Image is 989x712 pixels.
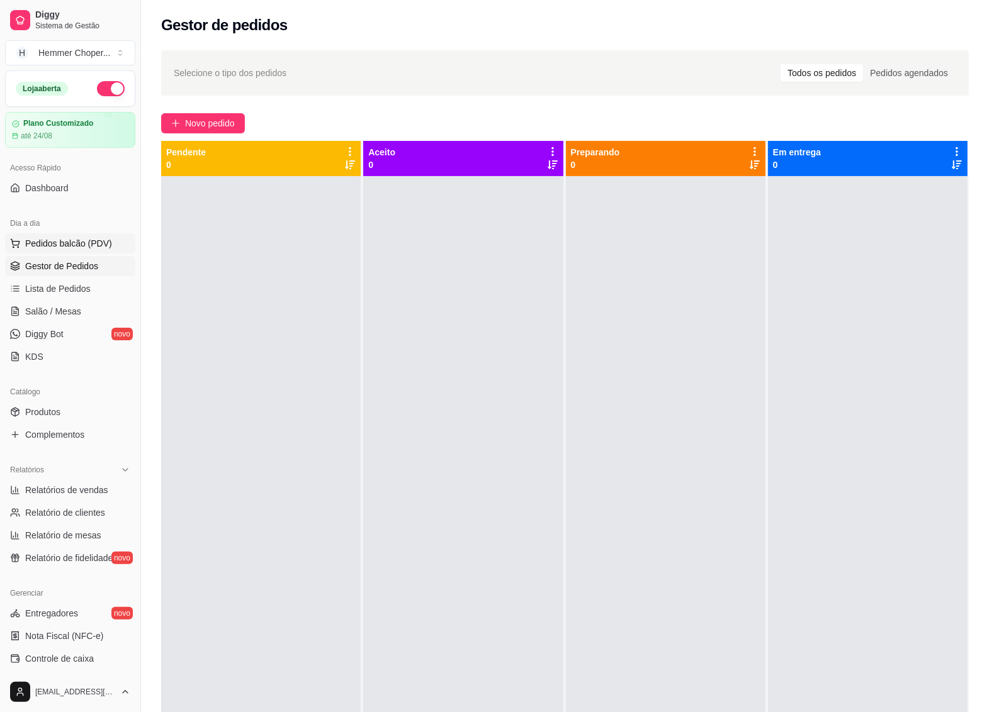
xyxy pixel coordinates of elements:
div: Acesso Rápido [5,158,135,178]
span: Relatórios de vendas [25,484,108,496]
span: Selecione o tipo dos pedidos [174,66,286,80]
article: Plano Customizado [23,119,93,128]
span: Diggy Bot [25,328,64,340]
a: Diggy Botnovo [5,324,135,344]
span: Lista de Pedidos [25,282,91,295]
div: Todos os pedidos [781,64,863,82]
span: Relatório de mesas [25,529,101,542]
a: Controle de fiado [5,671,135,691]
div: Dia a dia [5,213,135,233]
a: Controle de caixa [5,648,135,669]
a: Produtos [5,402,135,422]
span: Salão / Mesas [25,305,81,318]
a: Plano Customizadoaté 24/08 [5,112,135,148]
span: Relatórios [10,465,44,475]
p: 0 [571,159,620,171]
span: Nota Fiscal (NFC-e) [25,630,103,642]
span: Complementos [25,428,84,441]
div: Catálogo [5,382,135,402]
a: Relatório de fidelidadenovo [5,548,135,568]
span: Relatório de clientes [25,506,105,519]
p: Aceito [368,146,395,159]
span: [EMAIL_ADDRESS][DOMAIN_NAME] [35,687,115,697]
span: plus [171,119,180,128]
a: Dashboard [5,178,135,198]
a: Relatórios de vendas [5,480,135,500]
a: Nota Fiscal (NFC-e) [5,626,135,646]
a: Relatório de mesas [5,525,135,545]
a: Complementos [5,425,135,445]
button: Select a team [5,40,135,65]
a: Lista de Pedidos [5,279,135,299]
span: Gestor de Pedidos [25,260,98,272]
span: Novo pedido [185,116,235,130]
p: Em entrega [773,146,821,159]
a: DiggySistema de Gestão [5,5,135,35]
div: Loja aberta [16,82,68,96]
span: Produtos [25,406,60,418]
a: Salão / Mesas [5,301,135,321]
article: até 24/08 [21,131,52,141]
p: Preparando [571,146,620,159]
a: Relatório de clientes [5,503,135,523]
span: Entregadores [25,607,78,620]
button: Pedidos balcão (PDV) [5,233,135,253]
span: H [16,47,28,59]
button: Novo pedido [161,113,245,133]
span: KDS [25,350,43,363]
button: Alterar Status [97,81,125,96]
div: Hemmer Choper ... [38,47,110,59]
span: Diggy [35,9,130,21]
a: KDS [5,347,135,367]
span: Relatório de fidelidade [25,552,113,564]
span: Controle de caixa [25,652,94,665]
span: Dashboard [25,182,69,194]
div: Pedidos agendados [863,64,955,82]
span: Pedidos balcão (PDV) [25,237,112,250]
p: 0 [773,159,821,171]
button: [EMAIL_ADDRESS][DOMAIN_NAME] [5,677,135,707]
span: Sistema de Gestão [35,21,130,31]
h2: Gestor de pedidos [161,15,288,35]
a: Gestor de Pedidos [5,256,135,276]
p: 0 [368,159,395,171]
a: Entregadoresnovo [5,603,135,623]
p: 0 [166,159,206,171]
div: Gerenciar [5,583,135,603]
p: Pendente [166,146,206,159]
